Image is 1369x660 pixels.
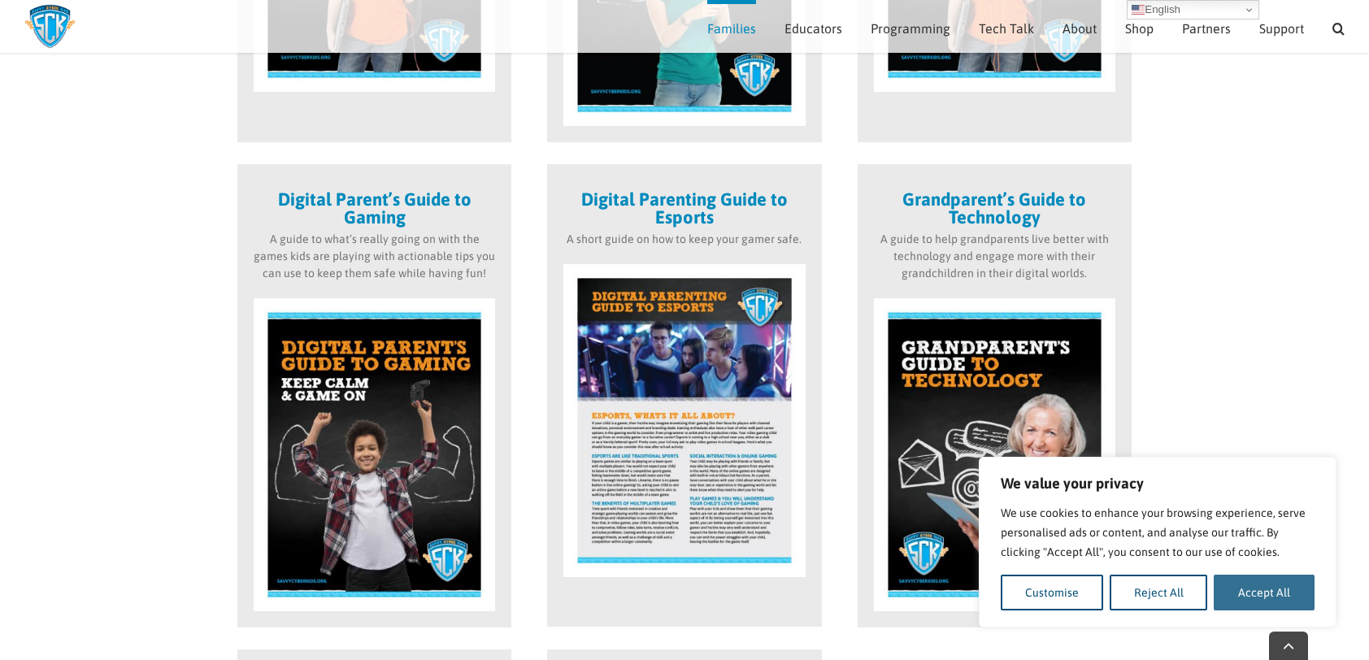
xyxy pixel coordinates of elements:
[254,231,495,282] p: A guide to what’s really going on with the games kids are playing with actionable tips you can us...
[784,22,842,35] span: Educators
[902,189,1086,228] strong: Grandparent’s Guide to Technology
[1001,575,1103,610] button: Customise
[581,189,788,228] strong: Digital Parenting Guide to Esports
[1132,3,1145,16] img: en
[1125,22,1154,35] span: Shop
[874,298,1115,611] img: grandparents-guide-cover
[871,22,950,35] span: Programming
[1214,575,1315,610] button: Accept All
[707,22,756,35] span: Families
[563,231,805,248] p: A short guide on how to keep your gamer safe.
[1110,575,1208,610] button: Reject All
[979,22,1034,35] span: Tech Talk
[24,4,76,49] img: Savvy Cyber Kids Logo
[1063,22,1097,35] span: About
[254,298,495,611] img: gaming-guide-cover
[1182,22,1231,35] span: Partners
[278,189,472,228] strong: Digital Parent’s Guide to Gaming
[1259,22,1304,35] span: Support
[874,231,1115,282] p: A guide to help grandparents live better with technology and engage more with their grandchildren...
[1001,474,1315,493] p: We value your privacy
[1001,503,1315,562] p: We use cookies to enhance your browsing experience, serve personalised ads or content, and analys...
[563,264,805,577] img: parents-guide-eSports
